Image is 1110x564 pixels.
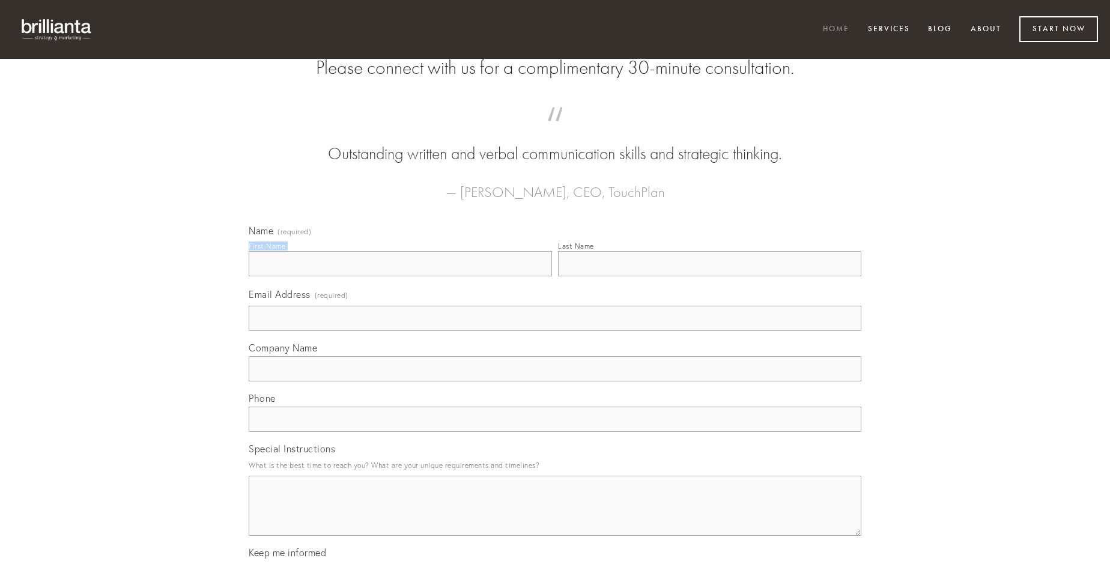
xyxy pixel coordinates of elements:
[920,20,960,40] a: Blog
[249,457,861,473] p: What is the best time to reach you? What are your unique requirements and timelines?
[268,119,842,142] span: “
[860,20,918,40] a: Services
[249,342,317,354] span: Company Name
[249,547,326,559] span: Keep me informed
[249,56,861,79] h2: Please connect with us for a complimentary 30-minute consultation.
[268,119,842,166] blockquote: Outstanding written and verbal communication skills and strategic thinking.
[963,20,1009,40] a: About
[268,166,842,204] figcaption: — [PERSON_NAME], CEO, TouchPlan
[249,225,273,237] span: Name
[249,392,276,404] span: Phone
[277,228,311,235] span: (required)
[249,288,311,300] span: Email Address
[249,443,335,455] span: Special Instructions
[815,20,857,40] a: Home
[1019,16,1098,42] a: Start Now
[249,241,285,250] div: First Name
[315,287,348,303] span: (required)
[558,241,594,250] div: Last Name
[12,12,102,47] img: brillianta - research, strategy, marketing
